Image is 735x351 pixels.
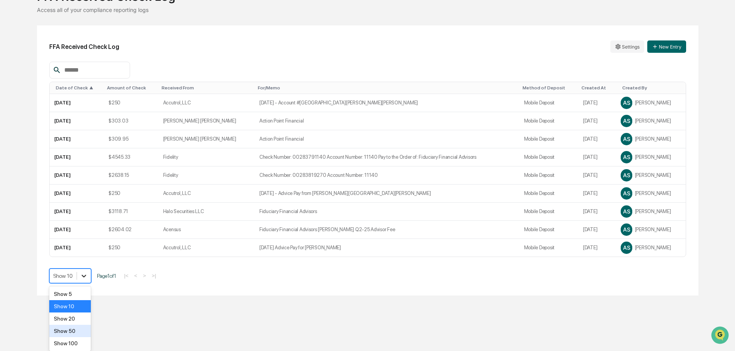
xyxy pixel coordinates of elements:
div: We're available if you need us! [26,67,97,73]
h2: FFA Received Check Log [49,43,119,50]
iframe: Open customer support [710,326,731,346]
td: [DATE] [578,94,616,112]
td: [DATE] [578,185,616,203]
td: [DATE] [50,112,104,130]
span: AS [623,226,630,233]
span: Data Lookup [15,112,48,119]
div: [PERSON_NAME] [621,133,681,145]
td: Check Number: 00283819270 Account Number: 11140 [255,166,520,185]
span: AS [623,172,630,178]
td: [PERSON_NAME] [PERSON_NAME] [159,112,255,130]
td: $4545.33 [104,148,159,166]
td: Fidelity [159,166,255,185]
td: Mobile Deposit [520,185,578,203]
td: Mobile Deposit [520,148,578,166]
div: Show 10 [49,300,91,312]
div: Toggle SortBy [622,85,682,91]
td: Accutrol, LLC [159,185,255,203]
td: [DATE] [578,221,616,239]
span: Pylon [77,131,93,136]
td: [DATE] - Advice Pay from [PERSON_NAME][GEOGRAPHIC_DATA][PERSON_NAME] [255,185,520,203]
button: Settings [610,40,644,53]
div: Toggle SortBy [56,85,101,91]
div: [PERSON_NAME] [621,97,681,109]
button: |< [122,272,131,279]
td: Fiduciary Financial Advisors [255,203,520,221]
td: Mobile Deposit [520,203,578,221]
div: [PERSON_NAME] [621,115,681,127]
td: [DATE] [578,112,616,130]
td: $303.03 [104,112,159,130]
td: [DATE] [50,239,104,257]
td: Mobile Deposit [520,239,578,257]
td: [DATE] Advice Pay for [PERSON_NAME] [255,239,520,257]
span: Preclearance [15,97,50,105]
td: Mobile Deposit [520,112,578,130]
span: ▲ [89,85,93,91]
td: [DATE] [578,148,616,166]
td: [DATE] [50,221,104,239]
td: $250 [104,239,159,257]
td: [DATE] [578,239,616,257]
div: Toggle SortBy [581,85,613,91]
td: [DATE] [50,94,104,112]
span: AS [623,136,630,142]
div: Start new chat [26,59,126,67]
td: Fiduciary Financial Advisors [PERSON_NAME] Q2-25 Advisor Fee [255,221,520,239]
div: Show 50 [49,325,91,337]
td: [DATE] [50,148,104,166]
div: [PERSON_NAME] [621,206,681,217]
td: [DATE] [50,166,104,185]
button: Start new chat [131,61,140,71]
td: $3118.71 [104,203,159,221]
div: [PERSON_NAME] [621,170,681,181]
span: AS [623,208,630,215]
td: Halo Securities LLC [159,203,255,221]
td: [DATE] [50,185,104,203]
td: Fidelity [159,148,255,166]
div: [PERSON_NAME] [621,224,681,235]
span: AS [623,244,630,251]
div: Show 20 [49,312,91,325]
div: Show 5 [49,288,91,300]
div: 🗄️ [56,98,62,104]
div: Show 100 [49,337,91,349]
td: $250 [104,94,159,112]
td: Accutrol, LLC [159,94,255,112]
td: Action Point Financial [255,112,520,130]
img: 1746055101610-c473b297-6a78-478c-a979-82029cc54cd1 [8,59,22,73]
div: Toggle SortBy [523,85,575,91]
div: Toggle SortBy [162,85,252,91]
span: AS [623,118,630,124]
div: Access all of your compliance reporting logs [37,7,698,13]
td: $2604.02 [104,221,159,239]
td: $250 [104,185,159,203]
div: Toggle SortBy [107,85,155,91]
button: > [141,272,149,279]
div: 🔎 [8,113,14,119]
td: [DATE] [578,203,616,221]
td: Mobile Deposit [520,94,578,112]
td: Mobile Deposit [520,166,578,185]
span: AS [623,99,630,106]
td: [DATE] [578,130,616,148]
span: AS [623,154,630,160]
div: [PERSON_NAME] [621,151,681,163]
div: [PERSON_NAME] [621,188,681,199]
span: AS [623,190,630,196]
td: $309.95 [104,130,159,148]
span: Page 1 of 1 [97,273,116,279]
div: Toggle SortBy [258,85,516,91]
button: < [132,272,140,279]
td: Check Number: 00283791140 Account Number: 11140 Pay to the Order of: Fiduciary Financial Advisors [255,148,520,166]
button: New Entry [647,40,686,53]
td: [DATE] [50,130,104,148]
td: Mobile Deposit [520,221,578,239]
td: [PERSON_NAME] [PERSON_NAME] [159,130,255,148]
a: 🗄️Attestations [53,94,99,108]
div: 🖐️ [8,98,14,104]
button: >| [149,272,158,279]
td: Mobile Deposit [520,130,578,148]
